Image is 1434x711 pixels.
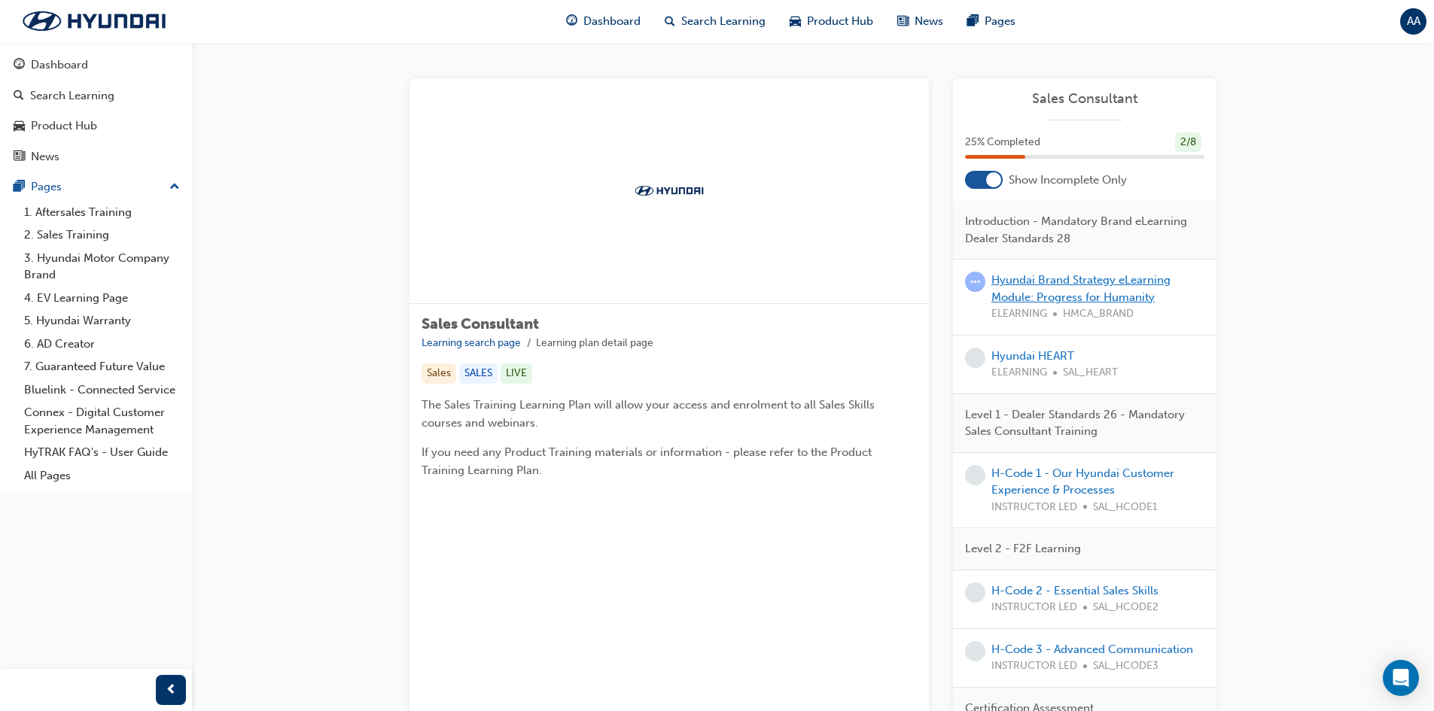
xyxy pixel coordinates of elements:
[965,90,1204,108] a: Sales Consultant
[991,364,1047,381] span: ELEARNING
[985,13,1015,30] span: Pages
[554,6,653,37] a: guage-iconDashboard
[628,183,711,198] img: Trak
[1093,499,1158,516] span: SAL_HCODE1
[6,48,186,173] button: DashboardSearch LearningProduct HubNews
[965,406,1192,440] span: Level 1 - Dealer Standards 26 - Mandatory Sales Consultant Training
[422,445,875,477] span: If you need any Product Training materials or information - please refer to the Product Training ...
[807,13,873,30] span: Product Hub
[422,336,521,349] a: Learning search page
[8,5,181,37] img: Trak
[965,348,985,368] span: learningRecordVerb_NONE-icon
[1175,132,1201,153] div: 2 / 8
[991,584,1158,597] a: H-Code 2 - Essential Sales Skills
[1383,660,1419,696] div: Open Intercom Messenger
[422,398,878,430] span: The Sales Training Learning Plan will allow your access and enrolment to all Sales Skills courses...
[991,643,1193,656] a: H-Code 3 - Advanced Communication
[31,56,88,74] div: Dashboard
[965,272,985,292] span: learningRecordVerb_ATTEMPT-icon
[169,178,180,197] span: up-icon
[991,499,1077,516] span: INSTRUCTOR LED
[501,363,532,384] div: LIVE
[1063,364,1118,381] span: SAL_HEART
[18,464,186,488] a: All Pages
[536,335,653,352] li: Learning plan detail page
[6,82,186,110] a: Search Learning
[583,13,641,30] span: Dashboard
[6,173,186,201] button: Pages
[965,134,1040,151] span: 25 % Completed
[965,641,985,661] span: learningRecordVerb_NONE-icon
[6,51,186,79] a: Dashboard
[1400,8,1426,35] button: AA
[1407,13,1420,30] span: AA
[31,117,97,135] div: Product Hub
[14,90,24,103] span: search-icon
[653,6,778,37] a: search-iconSearch Learning
[991,658,1077,675] span: INSTRUCTOR LED
[991,273,1171,304] a: Hyundai Brand Strategy eLearning Module: Progress for Humanity
[14,59,25,72] span: guage-icon
[885,6,955,37] a: news-iconNews
[965,465,985,485] span: learningRecordVerb_NONE-icon
[915,13,943,30] span: News
[422,363,456,384] div: Sales
[18,223,186,247] a: 2. Sales Training
[18,441,186,464] a: HyTRAK FAQ's - User Guide
[681,13,766,30] span: Search Learning
[566,12,577,31] span: guage-icon
[14,181,25,194] span: pages-icon
[18,378,186,402] a: Bluelink - Connected Service
[31,148,59,166] div: News
[6,143,186,171] a: News
[991,466,1174,497] a: H-Code 1 - Our Hyundai Customer Experience & Processes
[1009,172,1127,189] span: Show Incomplete Only
[6,112,186,140] a: Product Hub
[18,333,186,356] a: 6. AD Creator
[31,178,62,196] div: Pages
[18,247,186,287] a: 3. Hyundai Motor Company Brand
[422,315,539,333] span: Sales Consultant
[18,201,186,224] a: 1. Aftersales Training
[965,540,1081,558] span: Level 2 - F2F Learning
[459,363,498,384] div: SALES
[30,87,114,105] div: Search Learning
[965,213,1192,247] span: Introduction - Mandatory Brand eLearning Dealer Standards 28
[967,12,979,31] span: pages-icon
[18,401,186,441] a: Connex - Digital Customer Experience Management
[166,681,177,700] span: prev-icon
[18,309,186,333] a: 5. Hyundai Warranty
[14,120,25,133] span: car-icon
[991,349,1074,363] a: Hyundai HEART
[18,355,186,378] a: 7. Guaranteed Future Value
[991,305,1047,323] span: ELEARNING
[1063,305,1134,323] span: HMCA_BRAND
[1093,658,1158,675] span: SAL_HCODE3
[665,12,675,31] span: search-icon
[897,12,909,31] span: news-icon
[778,6,885,37] a: car-iconProduct Hub
[18,287,186,310] a: 4. EV Learning Page
[991,599,1077,616] span: INSTRUCTOR LED
[965,582,985,603] span: learningRecordVerb_NONE-icon
[14,150,25,164] span: news-icon
[955,6,1028,37] a: pages-iconPages
[1093,599,1158,616] span: SAL_HCODE2
[790,12,801,31] span: car-icon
